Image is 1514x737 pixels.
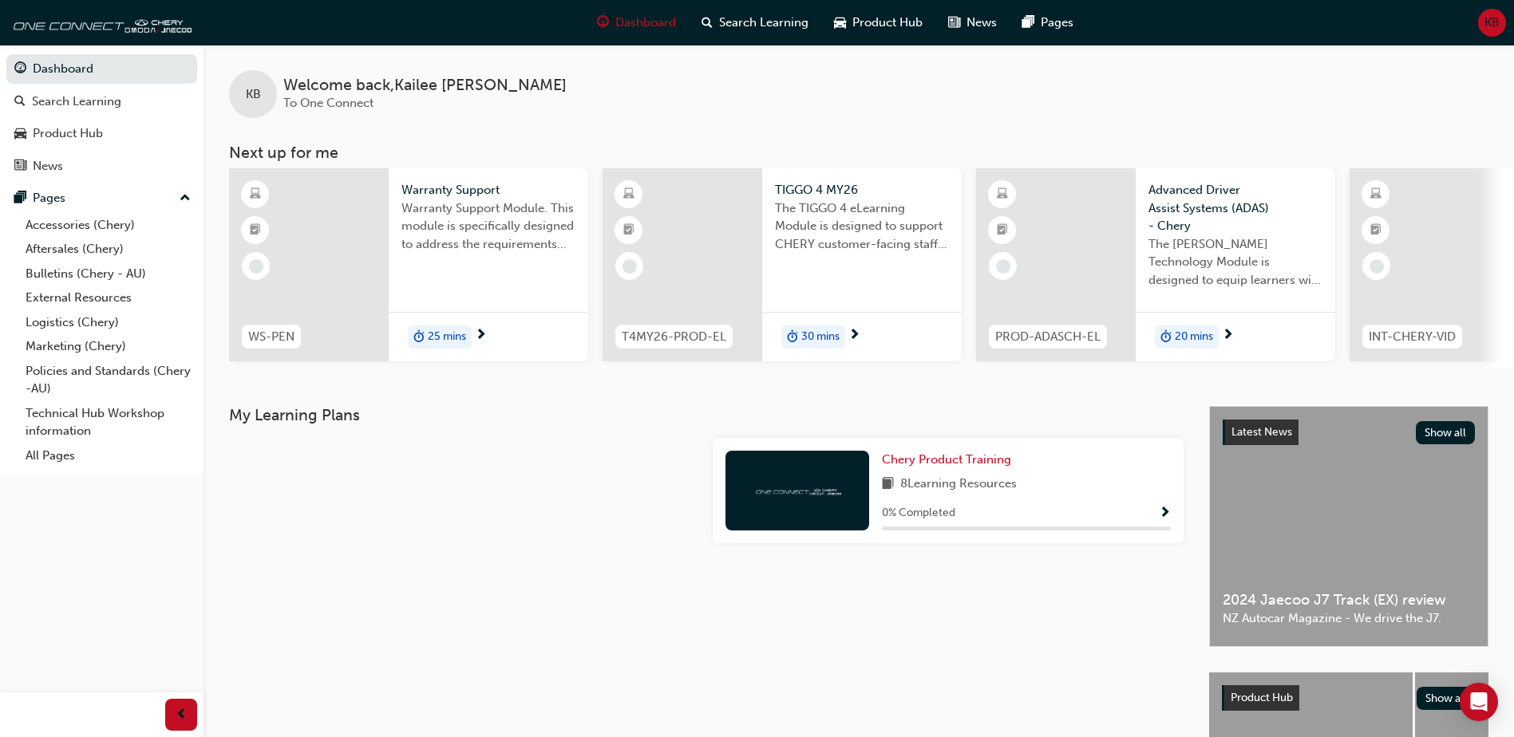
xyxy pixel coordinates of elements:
[19,237,197,262] a: Aftersales (Chery)
[719,14,808,32] span: Search Learning
[623,220,634,241] span: booktick-icon
[753,483,841,498] img: oneconnect
[32,93,121,111] div: Search Learning
[14,62,26,77] span: guage-icon
[19,401,197,443] a: Technical Hub Workshop information
[1010,6,1086,39] a: pages-iconPages
[584,6,689,39] a: guage-iconDashboard
[967,14,997,32] span: News
[14,191,26,206] span: pages-icon
[413,327,425,348] span: duration-icon
[1041,14,1073,32] span: Pages
[1370,220,1382,241] span: booktick-icon
[6,87,197,116] a: Search Learning
[6,119,197,148] a: Product Hub
[19,443,197,468] a: All Pages
[997,220,1008,241] span: booktick-icon
[19,262,197,286] a: Bulletins (Chery - AU)
[900,475,1017,495] span: 8 Learning Resources
[1175,328,1213,346] span: 20 mins
[1159,506,1171,521] span: Show Progress
[597,13,609,33] span: guage-icon
[1484,14,1500,32] span: KB
[19,213,197,238] a: Accessories (Chery)
[948,13,960,33] span: news-icon
[19,286,197,310] a: External Resources
[1223,609,1475,628] span: NZ Autocar Magazine - We drive the J7.
[6,54,197,84] a: Dashboard
[246,85,261,104] span: KB
[622,328,726,346] span: T4MY26-PROD-EL
[1148,235,1322,290] span: The [PERSON_NAME] Technology Module is designed to equip learners with essential knowledge about ...
[996,259,1010,274] span: learningRecordVerb_NONE-icon
[229,406,1184,424] h3: My Learning Plans
[428,328,466,346] span: 25 mins
[852,14,923,32] span: Product Hub
[1417,687,1476,710] button: Show all
[882,475,894,495] span: book-icon
[401,199,575,254] span: Warranty Support Module. This module is specifically designed to address the requirements and pro...
[6,183,197,213] button: Pages
[882,504,955,522] span: 0 % Completed
[1223,591,1475,609] span: 2024 Jaecoo J7 Track (EX) review
[19,359,197,401] a: Policies and Standards (Chery -AU)
[787,327,798,348] span: duration-icon
[1369,328,1456,346] span: INT-CHERY-VID
[1160,327,1172,348] span: duration-icon
[689,6,821,39] a: search-iconSearch Learning
[204,144,1514,162] h3: Next up for me
[14,95,26,109] span: search-icon
[180,188,191,209] span: up-icon
[1209,406,1488,647] a: Latest NewsShow all2024 Jaecoo J7 Track (EX) reviewNZ Autocar Magazine - We drive the J7.
[702,13,713,33] span: search-icon
[775,181,949,199] span: TIGGO 4 MY26
[250,184,261,205] span: learningResourceType_ELEARNING-icon
[1223,420,1475,445] a: Latest NewsShow all
[19,334,197,359] a: Marketing (Chery)
[250,220,261,241] span: booktick-icon
[623,259,637,274] span: learningRecordVerb_NONE-icon
[283,77,567,95] span: Welcome back , Kailee [PERSON_NAME]
[1478,9,1506,37] button: KB
[229,168,588,361] a: WS-PENWarranty SupportWarranty Support Module. This module is specifically designed to address th...
[615,14,676,32] span: Dashboard
[801,328,840,346] span: 30 mins
[6,152,197,181] a: News
[8,6,192,38] img: oneconnect
[33,157,63,175] div: News
[834,13,846,33] span: car-icon
[882,452,1011,467] span: Chery Product Training
[6,51,197,183] button: DashboardSearch LearningProduct HubNews
[1416,421,1476,444] button: Show all
[401,181,575,199] span: Warranty Support
[14,127,26,141] span: car-icon
[14,160,26,174] span: news-icon
[976,168,1335,361] a: PROD-ADASCH-ELAdvanced Driver Assist Systems (ADAS) - CheryThe [PERSON_NAME] Technology Module is...
[1370,259,1384,274] span: learningRecordVerb_NONE-icon
[249,259,263,274] span: learningRecordVerb_NONE-icon
[475,329,487,343] span: next-icon
[1370,184,1382,205] span: learningResourceType_ELEARNING-icon
[1148,181,1322,235] span: Advanced Driver Assist Systems (ADAS) - Chery
[1222,329,1234,343] span: next-icon
[1159,503,1171,523] button: Show Progress
[1222,685,1476,711] a: Product HubShow all
[935,6,1010,39] a: news-iconNews
[995,328,1101,346] span: PROD-ADASCH-EL
[848,329,860,343] span: next-icon
[997,184,1008,205] span: learningResourceType_ELEARNING-icon
[882,451,1018,469] a: Chery Product Training
[176,705,188,725] span: prev-icon
[33,124,103,143] div: Product Hub
[1231,691,1293,704] span: Product Hub
[603,168,962,361] a: T4MY26-PROD-ELTIGGO 4 MY26The TIGGO 4 eLearning Module is designed to support CHERY customer-faci...
[19,310,197,335] a: Logistics (Chery)
[1231,425,1292,439] span: Latest News
[283,96,374,110] span: To One Connect
[33,189,65,207] div: Pages
[623,184,634,205] span: learningResourceType_ELEARNING-icon
[1022,13,1034,33] span: pages-icon
[821,6,935,39] a: car-iconProduct Hub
